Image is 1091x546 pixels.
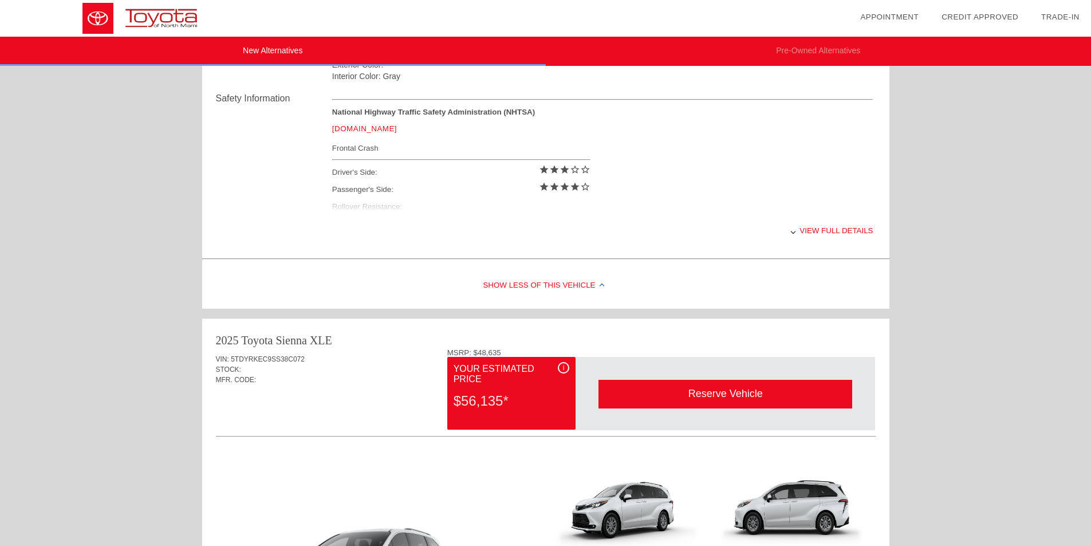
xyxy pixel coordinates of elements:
[549,164,560,175] i: star
[560,164,570,175] i: star
[332,181,590,198] div: Passenger's Side:
[332,141,590,155] div: Frontal Crash
[202,263,889,309] div: Show Less of this Vehicle
[1041,13,1080,21] a: Trade-In
[216,376,257,384] span: MFR. CODE:
[332,108,535,116] strong: National Highway Traffic Safety Administration (NHTSA)
[454,362,569,386] div: Your Estimated Price
[549,182,560,192] i: star
[860,13,919,21] a: Appointment
[580,182,590,192] i: star_border
[598,380,852,408] div: Reserve Vehicle
[570,164,580,175] i: star_border
[216,92,332,105] div: Safety Information
[310,332,332,348] div: XLE
[216,402,876,421] div: Quoted on [DATE] 10:52:42 PM
[332,70,873,82] div: Interior Color: Gray
[942,13,1018,21] a: Credit Approved
[231,355,305,363] span: 5TDYRKEC9SS38C072
[216,355,229,363] span: VIN:
[560,182,570,192] i: star
[332,217,873,245] div: View full details
[454,386,569,416] div: $56,135*
[332,124,397,133] a: [DOMAIN_NAME]
[539,182,549,192] i: star
[332,164,590,181] div: Driver's Side:
[558,362,569,374] div: i
[216,366,241,374] span: STOCK:
[570,182,580,192] i: star
[447,348,876,357] div: MSRP: $48,635
[216,332,307,348] div: 2025 Toyota Sienna
[539,164,549,175] i: star
[580,164,590,175] i: star_border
